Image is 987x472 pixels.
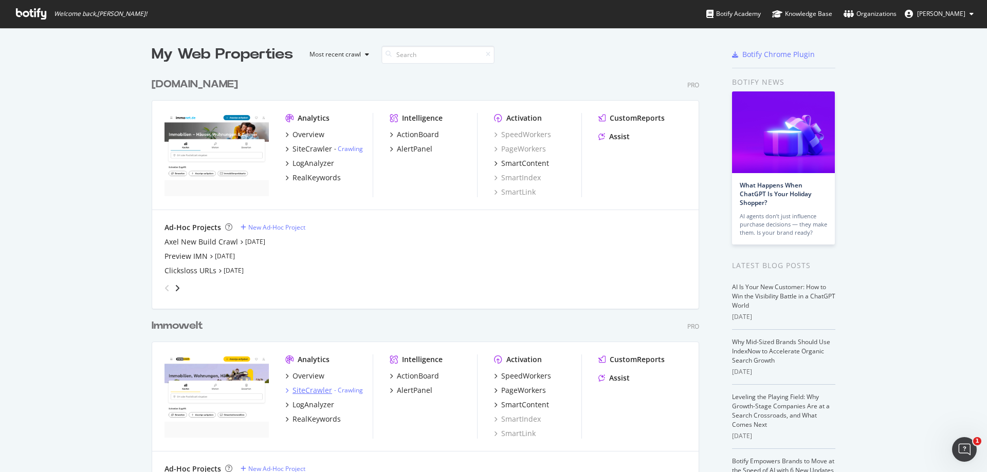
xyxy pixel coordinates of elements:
a: Leveling the Playing Field: Why Growth-Stage Companies Are at a Search Crossroads, and What Comes... [732,392,830,429]
div: - [334,144,363,153]
a: SmartLink [494,428,536,439]
div: RealKeywords [293,414,341,424]
a: Crawling [338,144,363,153]
div: Overview [293,129,324,140]
div: [DATE] [732,431,835,441]
a: Why Mid-Sized Brands Should Use IndexNow to Accelerate Organic Search Growth [732,337,830,365]
div: Assist [609,131,630,142]
div: Botify Academy [706,9,761,19]
a: LogAnalyzer [285,158,334,168]
div: Botify news [732,77,835,88]
a: Axel New Build Crawl [164,237,238,247]
div: ActionBoard [397,371,439,381]
a: AI Is Your New Customer: How to Win the Visibility Battle in a ChatGPT World [732,282,835,310]
div: AlertPanel [397,385,432,395]
a: LogAnalyzer [285,400,334,410]
a: SiteCrawler- Crawling [285,385,363,395]
a: Clicksloss URLs [164,266,216,276]
div: Intelligence [402,354,443,365]
a: AlertPanel [390,144,432,154]
a: SiteCrawler- Crawling [285,144,363,154]
button: Most recent crawl [301,46,373,63]
a: SpeedWorkers [494,129,551,140]
div: Analytics [298,354,330,365]
div: angle-left [160,280,174,296]
div: SiteCrawler [293,385,332,395]
a: RealKeywords [285,414,341,424]
a: Overview [285,129,324,140]
a: Preview IMN [164,251,208,261]
img: What Happens When ChatGPT Is Your Holiday Shopper? [732,91,835,173]
div: Organizations [844,9,897,19]
div: [DATE] [732,312,835,322]
div: Analytics [298,113,330,123]
a: New Ad-Hoc Project [241,223,305,232]
a: SmartContent [494,158,549,168]
a: Botify Chrome Plugin [732,49,815,60]
div: LogAnalyzer [293,400,334,410]
div: [DOMAIN_NAME] [152,77,238,92]
div: Activation [506,354,542,365]
a: PageWorkers [494,385,546,395]
div: RealKeywords [293,173,341,183]
a: Immowelt [152,318,207,333]
div: Most recent crawl [309,51,361,58]
a: Assist [598,373,630,383]
a: SmartLink [494,187,536,197]
span: Welcome back, [PERSON_NAME] ! [54,10,147,18]
div: AI agents don’t just influence purchase decisions — they make them. Is your brand ready? [740,212,827,237]
a: ActionBoard [390,371,439,381]
div: Assist [609,373,630,383]
a: [DOMAIN_NAME] [152,77,242,92]
iframe: Intercom live chat [952,437,977,462]
div: Latest Blog Posts [732,260,835,271]
div: PageWorkers [494,144,546,154]
div: SiteCrawler [293,144,332,154]
a: [DATE] [215,252,235,260]
a: RealKeywords [285,173,341,183]
a: SmartContent [494,400,549,410]
a: AlertPanel [390,385,432,395]
div: AlertPanel [397,144,432,154]
a: Crawling [338,386,363,394]
span: Axel Roth [917,9,965,18]
div: SpeedWorkers [501,371,551,381]
div: Immowelt [152,318,203,333]
a: Overview [285,371,324,381]
div: ActionBoard [397,129,439,140]
a: [DATE] [224,266,244,275]
a: What Happens When ChatGPT Is Your Holiday Shopper? [740,181,811,207]
button: [PERSON_NAME] [897,6,982,22]
a: SpeedWorkers [494,371,551,381]
div: - [334,386,363,394]
span: 1 [973,437,981,445]
div: Intelligence [402,113,443,123]
div: Pro [687,322,699,331]
a: SmartIndex [494,414,541,424]
div: [DATE] [732,367,835,376]
div: Botify Chrome Plugin [742,49,815,60]
div: SmartContent [501,158,549,168]
div: CustomReports [610,354,665,365]
div: New Ad-Hoc Project [248,223,305,232]
div: My Web Properties [152,44,293,65]
img: immowelt.de [164,354,269,438]
div: Activation [506,113,542,123]
input: Search [381,46,495,64]
a: CustomReports [598,113,665,123]
div: LogAnalyzer [293,158,334,168]
div: Pro [687,81,699,89]
a: [DATE] [245,237,265,246]
a: ActionBoard [390,129,439,140]
div: SmartContent [501,400,549,410]
div: Knowledge Base [772,9,832,19]
div: CustomReports [610,113,665,123]
div: SmartIndex [494,173,541,183]
div: PageWorkers [501,385,546,395]
a: Assist [598,131,630,142]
